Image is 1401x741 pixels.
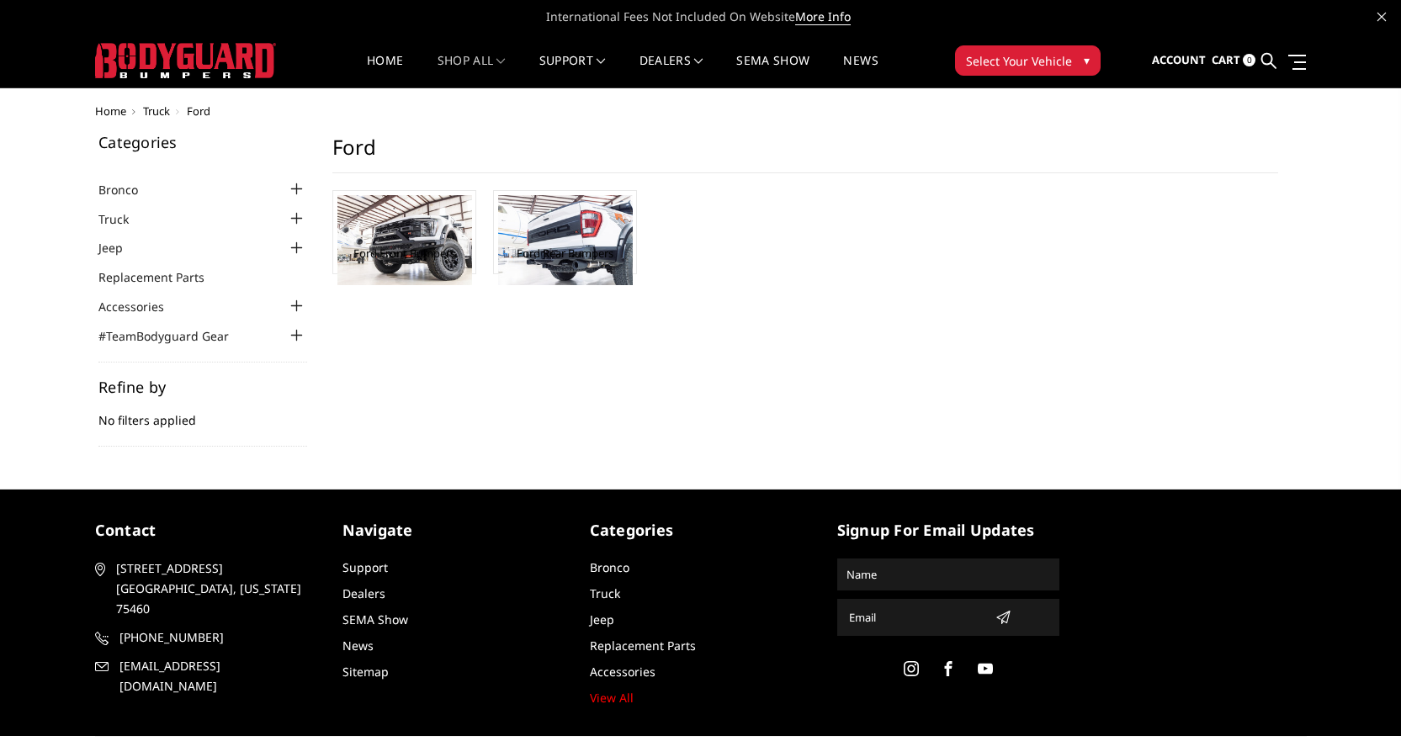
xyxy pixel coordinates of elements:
a: Home [95,103,126,119]
a: Dealers [639,55,703,87]
a: News [342,638,374,654]
a: Support [342,559,388,575]
span: Cart [1212,52,1240,67]
h5: Refine by [98,379,307,394]
span: 0 [1243,54,1255,66]
a: [EMAIL_ADDRESS][DOMAIN_NAME] [95,656,317,696]
span: [EMAIL_ADDRESS][DOMAIN_NAME] [119,656,315,696]
a: Truck [143,103,170,119]
a: Account [1152,38,1206,83]
span: Account [1152,52,1206,67]
a: SEMA Show [342,611,408,627]
span: Ford [187,103,210,119]
a: [PHONE_NUMBER] [95,627,317,648]
a: Replacement Parts [590,638,696,654]
a: Truck [98,210,150,228]
a: shop all [438,55,506,87]
a: Ford Rear Bumpers [517,246,613,261]
h5: Categories [590,519,812,542]
span: [STREET_ADDRESS] [GEOGRAPHIC_DATA], [US_STATE] 75460 [116,558,311,619]
h5: Categories [98,135,307,150]
a: More Info [795,8,851,25]
a: Truck [590,585,620,601]
a: Jeep [590,611,614,627]
a: Accessories [98,298,185,315]
input: Name [840,561,1057,588]
span: ▾ [1084,51,1090,69]
a: Sitemap [342,664,389,680]
img: BODYGUARD BUMPERS [95,43,276,78]
a: Accessories [590,664,655,680]
a: News [843,55,878,87]
a: Jeep [98,239,144,257]
input: Email [842,604,989,631]
h5: Navigate [342,519,565,542]
a: Dealers [342,585,385,601]
button: Select Your Vehicle [955,45,1101,76]
a: Bronco [590,559,629,575]
a: Ford Front Bumpers [353,246,455,261]
a: Home [367,55,403,87]
span: [PHONE_NUMBER] [119,627,315,648]
h5: signup for email updates [837,519,1059,542]
a: Replacement Parts [98,268,226,286]
a: SEMA Show [736,55,809,87]
a: View All [590,690,634,706]
a: Cart 0 [1212,38,1255,83]
a: Bronco [98,181,159,198]
a: #TeamBodyguard Gear [98,327,250,345]
h5: contact [95,519,317,542]
span: Select Your Vehicle [966,52,1072,70]
a: Support [539,55,606,87]
h1: Ford [332,135,1278,173]
div: No filters applied [98,379,307,447]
